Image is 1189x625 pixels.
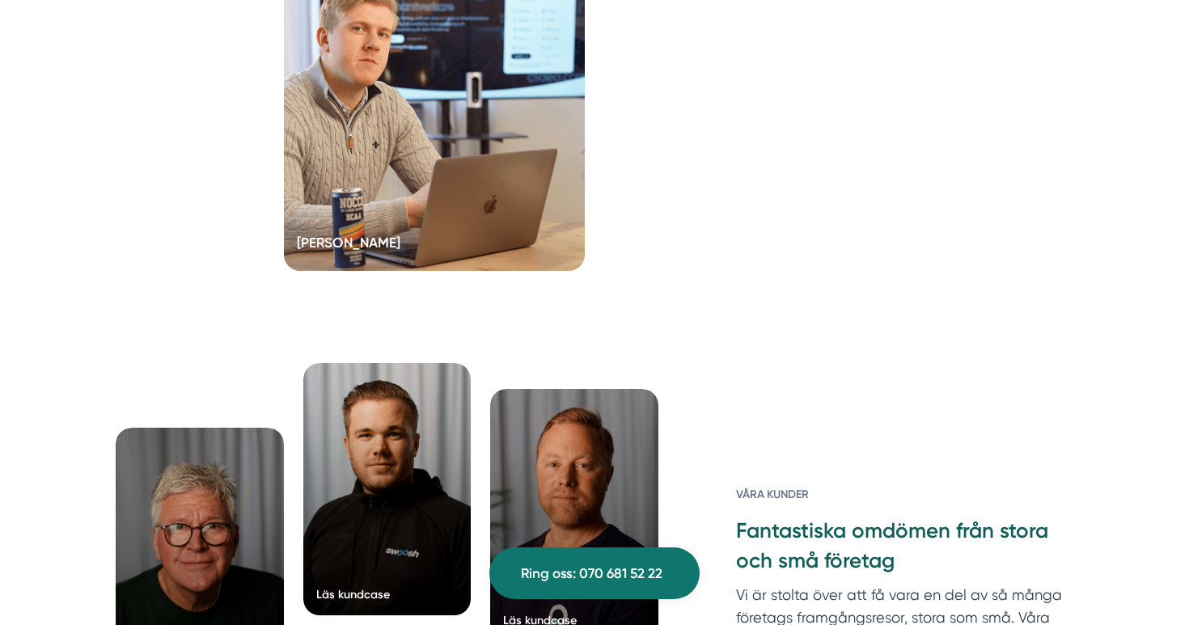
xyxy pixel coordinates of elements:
h6: Våra kunder [736,486,1073,517]
h5: [PERSON_NAME] [297,232,400,258]
a: Läs kundcase [303,363,472,615]
span: Ring oss: 070 681 52 22 [521,563,662,585]
div: Läs kundcase [316,586,390,602]
h3: Fantastiska omdömen från stora och små företag [736,517,1073,583]
a: Ring oss: 070 681 52 22 [489,547,700,599]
